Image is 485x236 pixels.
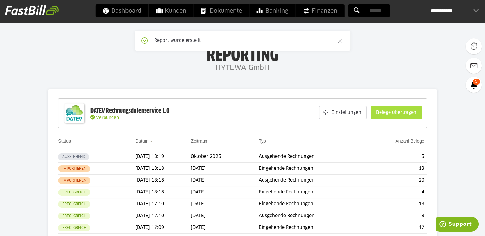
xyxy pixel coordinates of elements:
sl-badge: Importieren [58,165,90,172]
sl-badge: Importieren [58,177,90,184]
span: Dokumente [201,4,242,17]
span: Kunden [156,4,186,17]
div: DATEV Rechnungsdatenservice 1.0 [90,107,169,115]
a: Kunden [149,4,193,17]
td: [DATE] 17:09 [135,222,191,234]
a: Anzahl Belege [395,138,424,144]
td: [DATE] [191,210,259,222]
sl-button: Einstellungen [319,106,367,119]
td: 20 [366,175,427,186]
span: Finanzen [303,4,337,17]
td: [DATE] [191,175,259,186]
td: Ausgehende Rechnungen [259,210,366,222]
td: Oktober 2025 [191,151,259,163]
a: Typ [259,138,266,144]
a: Dashboard [95,4,148,17]
td: [DATE] 18:19 [135,151,191,163]
a: Finanzen [296,4,344,17]
td: [DATE] 17:10 [135,198,191,210]
a: Status [58,138,71,144]
sl-button: Belege übertragen [371,106,422,119]
td: Ausgehende Rechnungen [259,151,366,163]
sl-badge: Ausstehend [58,153,89,160]
td: 4 [366,186,427,198]
sl-badge: Erfolgreich [58,201,90,208]
td: Eingehende Rechnungen [259,186,366,198]
td: [DATE] 18:18 [135,163,191,175]
img: fastbill_logo_white.png [5,5,59,15]
a: Zeitraum [191,138,208,144]
td: [DATE] 18:18 [135,175,191,186]
a: 5 [466,77,482,93]
td: 13 [366,163,427,175]
span: Dashboard [102,4,141,17]
td: 17 [366,222,427,234]
td: 13 [366,198,427,210]
a: Dokumente [194,4,249,17]
iframe: Öffnet ein Widget, in dem Sie weitere Informationen finden [436,217,479,233]
sl-badge: Erfolgreich [58,224,90,231]
td: [DATE] [191,163,259,175]
img: sort_desc.gif [150,141,154,142]
td: [DATE] [191,186,259,198]
td: 9 [366,210,427,222]
td: Eingehende Rechnungen [259,222,366,234]
span: Verbunden [96,116,119,120]
td: Eingehende Rechnungen [259,198,366,210]
img: DATEV-Datenservice Logo [62,100,87,126]
sl-badge: Erfolgreich [58,189,90,196]
a: Banking [249,4,295,17]
td: [DATE] 17:10 [135,210,191,222]
td: 5 [366,151,427,163]
td: [DATE] [191,198,259,210]
a: Datum [135,138,148,144]
sl-badge: Erfolgreich [58,213,90,219]
td: [DATE] [191,222,259,234]
td: Ausgehende Rechnungen [259,175,366,186]
td: Eingehende Rechnungen [259,163,366,175]
td: [DATE] 18:18 [135,186,191,198]
span: 5 [473,79,480,85]
span: Banking [256,4,288,17]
